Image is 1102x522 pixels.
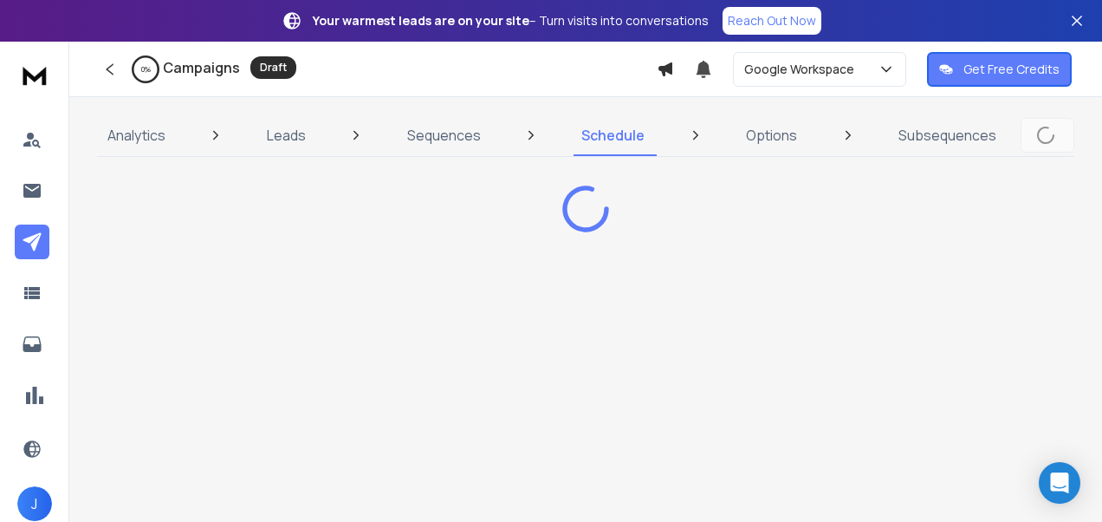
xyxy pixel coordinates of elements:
a: Subsequences [888,114,1007,156]
p: Analytics [107,125,165,146]
a: Sequences [397,114,491,156]
p: Sequences [407,125,481,146]
img: logo [17,59,52,91]
div: Open Intercom Messenger [1039,462,1080,504]
button: J [17,486,52,521]
a: Schedule [571,114,655,156]
h1: Campaigns [163,57,240,78]
a: Analytics [97,114,176,156]
p: 0 % [141,64,151,75]
p: Subsequences [898,125,996,146]
a: Options [736,114,807,156]
a: Reach Out Now [723,7,821,35]
p: – Turn visits into conversations [313,12,709,29]
a: Leads [256,114,316,156]
p: Get Free Credits [963,61,1060,78]
p: Reach Out Now [728,12,816,29]
p: Google Workspace [744,61,861,78]
p: Schedule [581,125,645,146]
strong: Your warmest leads are on your site [313,12,529,29]
p: Leads [267,125,306,146]
p: Options [746,125,797,146]
div: Draft [250,56,296,79]
button: Get Free Credits [927,52,1072,87]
